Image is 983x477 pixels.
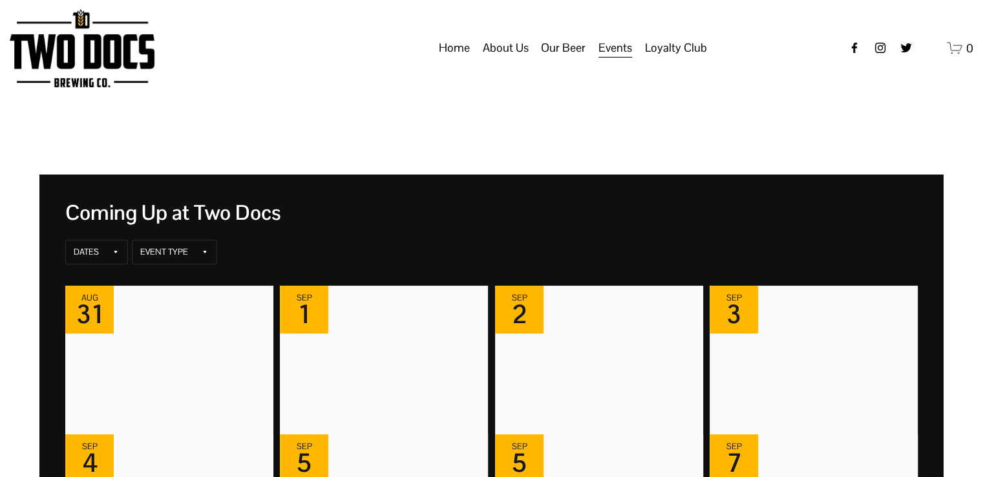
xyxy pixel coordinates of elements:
div: Event date: September 02 [495,286,544,334]
span: Events [598,37,632,59]
div: Coming Up at Two Docs [65,200,918,225]
div: 2 [508,302,531,326]
a: Facebook [848,41,861,54]
a: instagram-unauth [874,41,887,54]
div: Sep [508,293,531,302]
div: 4 [78,451,101,474]
div: 3 [723,302,745,326]
div: Sep [723,293,745,302]
a: folder dropdown [541,36,586,60]
span: 0 [966,41,973,56]
div: Aug [76,293,103,302]
span: About Us [483,37,529,59]
div: Sep [293,442,315,451]
div: Sep [78,442,101,451]
div: Event Type [140,247,188,257]
div: 1 [293,302,315,326]
a: folder dropdown [598,36,632,60]
div: 5 [508,451,531,474]
div: Event date: September 01 [280,286,328,334]
div: Sep [508,442,531,451]
div: Event date: September 03 [710,286,758,334]
a: folder dropdown [483,36,529,60]
a: twitter-unauth [900,41,913,54]
div: Event date: August 31 [65,286,114,334]
div: Sep [723,442,745,451]
span: Loyalty Club [645,37,707,59]
div: 31 [76,302,103,326]
a: folder dropdown [645,36,707,60]
div: 7 [723,451,745,474]
div: Dates [74,247,99,257]
a: Home [439,36,470,60]
span: Our Beer [541,37,586,59]
img: Two Docs Brewing Co. [10,9,154,87]
a: 0 items in cart [947,40,973,56]
div: 5 [293,451,315,474]
div: Sep [293,293,315,302]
